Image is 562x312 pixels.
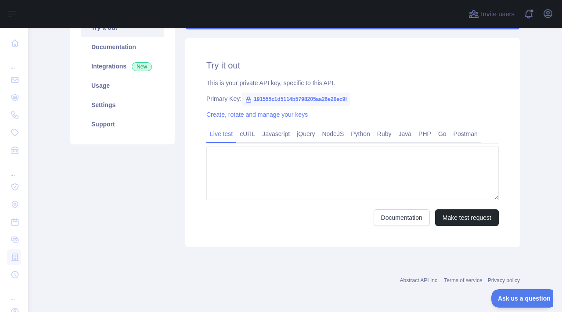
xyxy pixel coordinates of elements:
a: Documentation [374,209,430,226]
div: Primary Key: [206,94,499,103]
a: Java [395,127,415,141]
span: Invite users [481,9,515,19]
a: Go [435,127,450,141]
a: Privacy policy [488,277,520,283]
iframe: Toggle Customer Support [491,289,553,308]
a: Support [81,115,164,134]
a: Usage [81,76,164,95]
a: Javascript [259,127,293,141]
span: New [132,62,152,71]
span: 191555c1d5114b5798205aa26e20ec9f [241,93,350,106]
div: ... [7,160,21,177]
a: PHP [415,127,435,141]
div: ... [7,53,21,70]
a: Python [347,127,374,141]
div: ... [7,284,21,302]
button: Invite users [467,7,516,21]
a: Postman [450,127,481,141]
a: cURL [236,127,259,141]
h2: Try it out [206,59,499,72]
a: Create, rotate and manage your keys [206,111,308,118]
a: Live test [206,127,236,141]
a: Ruby [374,127,395,141]
a: Terms of service [444,277,482,283]
a: Documentation [81,37,164,57]
a: Abstract API Inc. [400,277,439,283]
a: Integrations New [81,57,164,76]
button: Make test request [435,209,499,226]
a: jQuery [293,127,318,141]
a: Settings [81,95,164,115]
div: This is your private API key, specific to this API. [206,79,499,87]
a: NodeJS [318,127,347,141]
